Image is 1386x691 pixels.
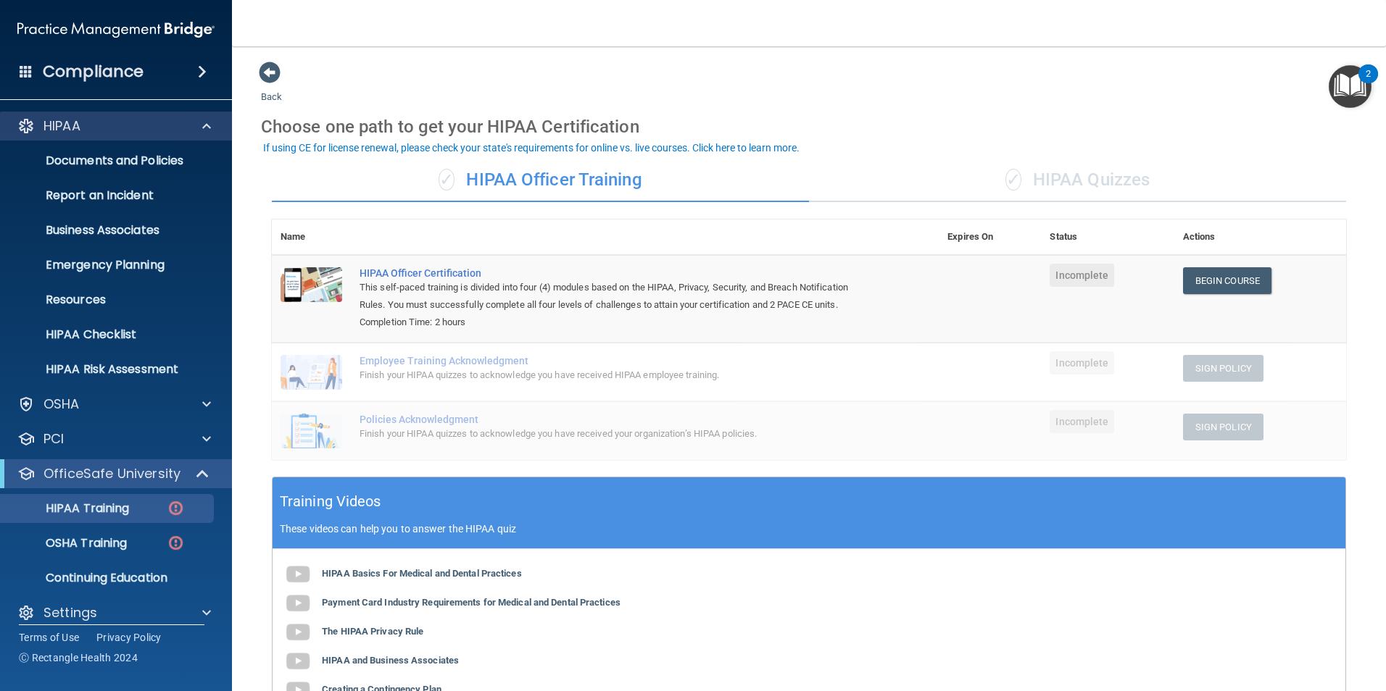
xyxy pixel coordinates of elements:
[9,223,207,238] p: Business Associates
[43,465,180,482] p: OfficeSafe University
[1050,264,1114,287] span: Incomplete
[261,74,282,102] a: Back
[272,159,809,202] div: HIPAA Officer Training
[9,571,207,585] p: Continuing Education
[167,499,185,517] img: danger-circle.6113f641.png
[17,395,211,413] a: OSHA
[360,279,866,314] div: This self-paced training is divided into four (4) modules based on the HIPAA, Privacy, Security, ...
[9,258,207,272] p: Emergency Planning
[1135,588,1369,646] iframe: Drift Widget Chat Controller
[360,425,866,443] div: Finish your HIPAA quizzes to acknowledge you have received your organization’s HIPAA policies.
[439,169,455,190] span: ✓
[283,618,312,647] img: gray_youtube_icon.38fcd6cc.png
[1050,410,1114,433] span: Incomplete
[1174,219,1346,255] th: Actions
[280,489,381,514] h5: Training Videos
[17,430,211,448] a: PCI
[263,143,800,153] div: If using CE for license renewal, please check your state's requirements for online vs. live cours...
[43,604,97,621] p: Settings
[1050,351,1114,374] span: Incomplete
[43,62,144,82] h4: Compliance
[261,106,1357,148] div: Choose one path to get your HIPAA Certification
[9,362,207,377] p: HIPAA Risk Assessment
[9,154,207,168] p: Documents and Policies
[283,647,312,676] img: gray_youtube_icon.38fcd6cc.png
[1183,414,1263,440] button: Sign Policy
[809,159,1346,202] div: HIPAA Quizzes
[322,568,522,579] b: HIPAA Basics For Medical and Dental Practices
[19,650,138,665] span: Ⓒ Rectangle Health 2024
[1366,74,1371,93] div: 2
[17,604,211,621] a: Settings
[9,536,127,550] p: OSHA Training
[43,430,64,448] p: PCI
[9,188,207,203] p: Report an Incident
[1183,267,1271,294] a: Begin Course
[9,501,129,516] p: HIPAA Training
[9,327,207,342] p: HIPAA Checklist
[283,560,312,589] img: gray_youtube_icon.38fcd6cc.png
[360,267,866,279] a: HIPAA Officer Certification
[19,630,79,645] a: Terms of Use
[1005,169,1021,190] span: ✓
[261,141,802,155] button: If using CE for license renewal, please check your state's requirements for online vs. live cours...
[322,655,459,666] b: HIPAA and Business Associates
[167,534,185,552] img: danger-circle.6113f641.png
[272,219,351,255] th: Name
[360,314,866,331] div: Completion Time: 2 hours
[43,117,80,135] p: HIPAA
[360,355,866,367] div: Employee Training Acknowledgment
[96,630,162,645] a: Privacy Policy
[322,597,621,608] b: Payment Card Industry Requirements for Medical and Dental Practices
[1329,65,1372,108] button: Open Resource Center, 2 new notifications
[1041,219,1174,255] th: Status
[1183,355,1263,382] button: Sign Policy
[360,367,866,384] div: Finish your HIPAA quizzes to acknowledge you have received HIPAA employee training.
[939,219,1041,255] th: Expires On
[360,414,866,425] div: Policies Acknowledgment
[322,626,423,637] b: The HIPAA Privacy Rule
[283,589,312,618] img: gray_youtube_icon.38fcd6cc.png
[17,117,211,135] a: HIPAA
[43,395,80,413] p: OSHA
[17,465,210,482] a: OfficeSafe University
[9,293,207,307] p: Resources
[280,523,1338,535] p: These videos can help you to answer the HIPAA quiz
[17,15,215,44] img: PMB logo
